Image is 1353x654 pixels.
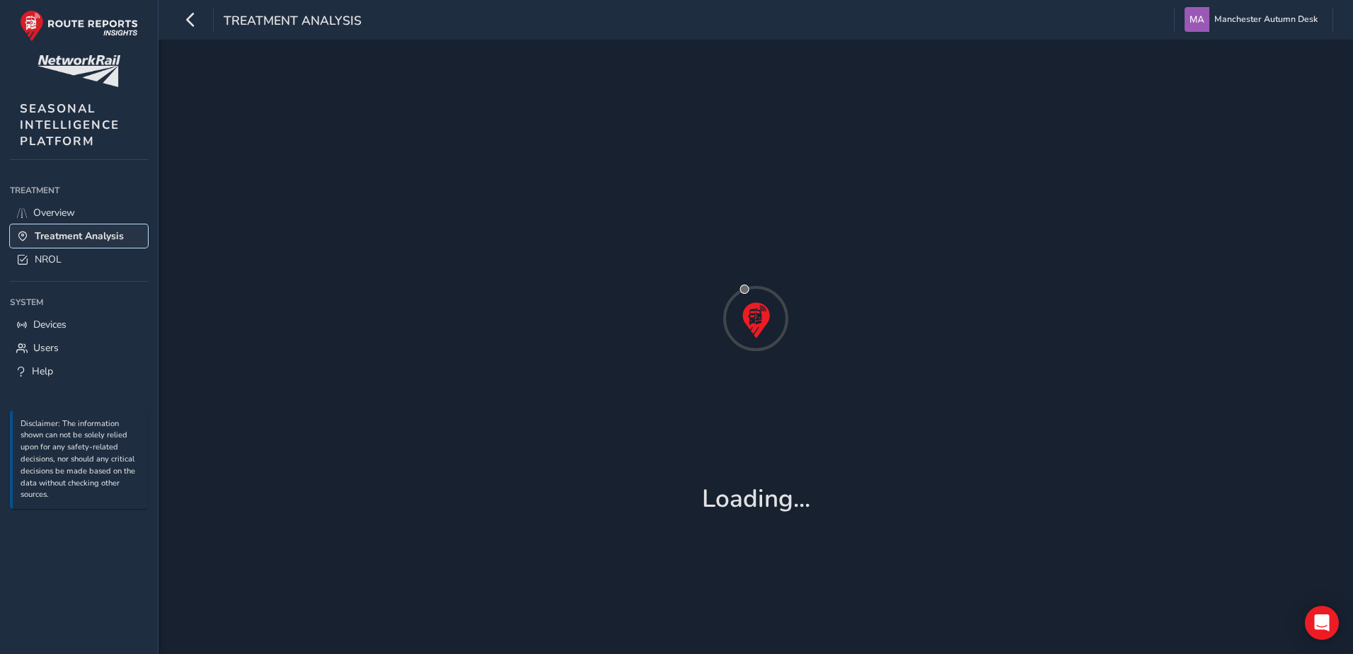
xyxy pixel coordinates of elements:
div: System [10,292,148,313]
span: Manchester Autumn Desk [1214,7,1318,32]
span: Treatment Analysis [224,12,362,32]
button: Manchester Autumn Desk [1185,7,1323,32]
span: SEASONAL INTELLIGENCE PLATFORM [20,101,120,149]
img: diamond-layout [1185,7,1209,32]
span: Overview [33,206,75,219]
span: Users [33,341,59,355]
img: customer logo [38,55,120,87]
span: Help [32,365,53,378]
span: Devices [33,318,67,331]
a: NROL [10,248,148,271]
div: Treatment [10,180,148,201]
a: Help [10,360,148,383]
span: Treatment Analysis [35,229,124,243]
img: rr logo [20,10,138,42]
a: Users [10,336,148,360]
a: Overview [10,201,148,224]
h1: Loading... [702,484,810,514]
a: Devices [10,313,148,336]
span: NROL [35,253,62,266]
div: Open Intercom Messenger [1305,606,1339,640]
a: Treatment Analysis [10,224,148,248]
p: Disclaimer: The information shown can not be solely relied upon for any safety-related decisions,... [21,418,141,502]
